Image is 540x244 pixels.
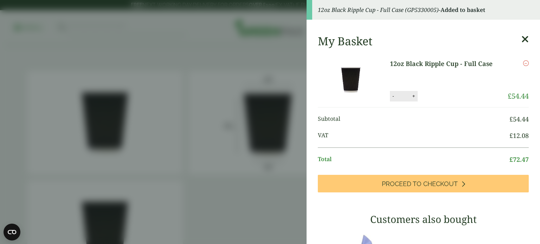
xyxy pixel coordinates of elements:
bdi: 54.44 [508,91,529,101]
img: 12oz Black Ripple Cup-Full Case of-0 [319,59,382,101]
span: £ [509,131,513,140]
a: Remove this item [523,59,529,67]
button: - [390,93,396,99]
a: Proceed to Checkout [318,175,529,192]
a: 12oz Black Ripple Cup - Full Case [390,59,500,68]
bdi: 72.47 [509,155,529,164]
bdi: 12.08 [509,131,529,140]
span: Subtotal [318,114,509,124]
span: £ [508,91,512,101]
span: £ [509,115,513,123]
h2: My Basket [318,34,372,48]
em: 12oz Black Ripple Cup - Full Case (GP5330005) [318,6,439,14]
span: Proceed to Checkout [382,180,458,188]
button: + [410,93,417,99]
span: VAT [318,131,509,140]
bdi: 54.44 [509,115,529,123]
span: Total [318,155,509,164]
h3: Customers also bought [318,213,529,225]
button: Open CMP widget [4,224,20,240]
strong: Added to basket [441,6,485,14]
span: £ [509,155,513,164]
